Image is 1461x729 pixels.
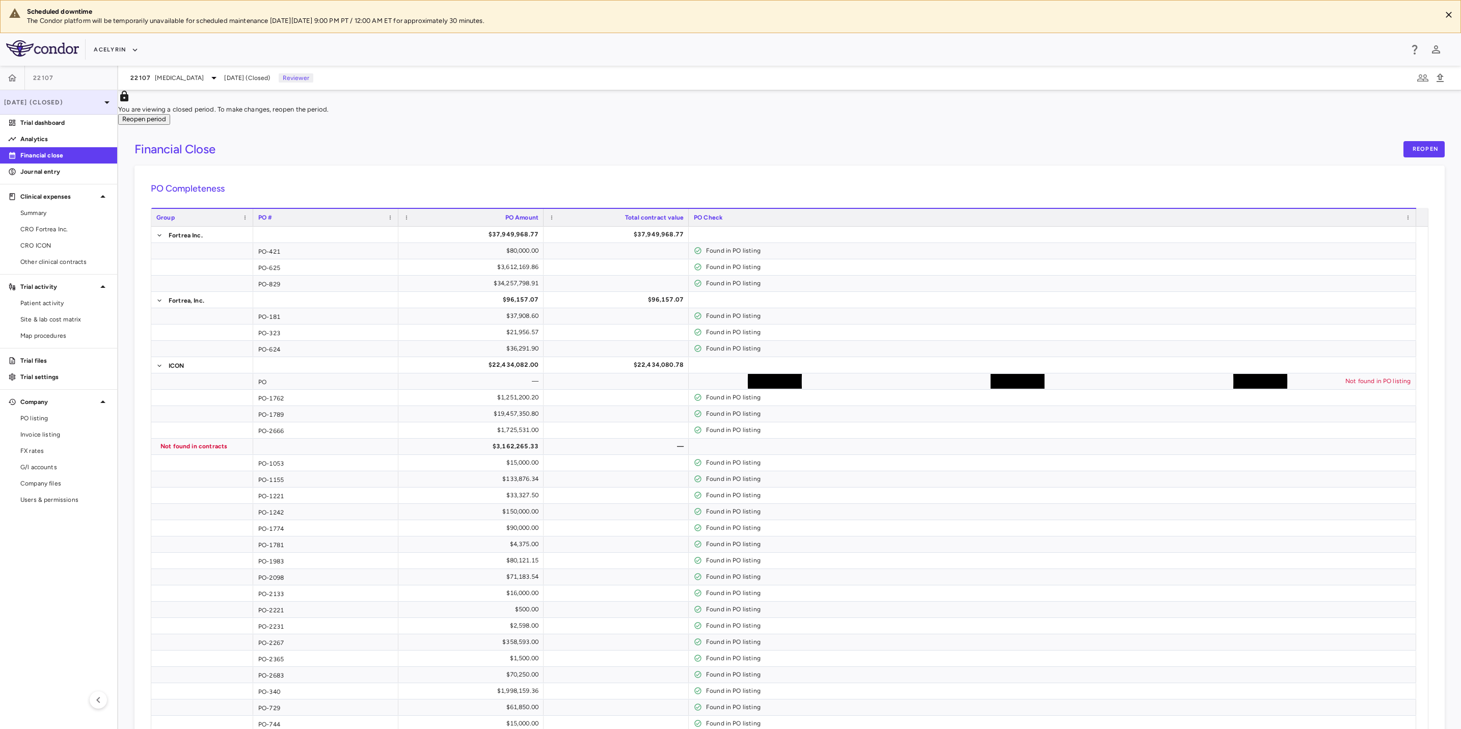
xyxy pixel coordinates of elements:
div: $16,000.00 [408,585,538,601]
p: Reviewer [279,73,313,83]
div: Not found in contracts [160,438,248,454]
div: PO-729 [253,699,398,715]
div: $70,250.00 [408,666,538,683]
div: $80,000.00 [408,242,538,259]
span: Patient activity [20,299,109,308]
button: Reopen period [118,114,170,125]
span: Map procedures [20,331,109,340]
div: PO-421 [253,243,398,259]
span: CRO Fortrea Inc. [20,225,109,234]
div: Found in PO listing [706,536,1411,552]
span: Users & permissions [20,495,109,504]
div: Found in PO listing [706,242,1411,259]
div: PO-2267 [253,634,398,650]
div: PO [253,373,398,389]
div: Found in PO listing [706,487,1411,503]
span: FX rates [20,446,109,455]
span: Group [156,214,175,221]
div: $37,949,968.77 [408,226,538,242]
span: PO Amount [505,214,538,221]
div: PO-1781 [253,536,398,552]
span: Summary [20,208,109,218]
p: Clinical expenses [20,192,97,201]
div: Found in PO listing [706,308,1411,324]
div: PO-340 [253,683,398,699]
button: Acelyrin [94,42,139,58]
div: PO-829 [253,276,398,291]
div: Found in PO listing [706,601,1411,617]
div: Found in PO listing [706,389,1411,406]
div: PO-624 [253,341,398,357]
div: PO-2666 [253,422,398,438]
div: Scheduled downtime [27,7,1433,16]
div: $19,457,350.80 [408,406,538,422]
p: Company [20,397,97,407]
p: Trial files [20,356,109,365]
div: $1,500.00 [408,650,538,666]
div: $2,598.00 [408,617,538,634]
div: Found in PO listing [706,340,1411,357]
div: Not found in PO listing [1345,373,1411,389]
div: $1,725,531.00 [408,422,538,438]
span: [MEDICAL_DATA] [155,73,204,83]
span: PO Check [694,214,722,221]
p: Trial activity [20,282,97,291]
div: PO-2231 [253,618,398,634]
div: $21,956.57 [408,324,538,340]
div: $36,291.90 [408,340,538,357]
div: $150,000.00 [408,503,538,520]
div: $61,850.00 [408,699,538,715]
span: Site & lab cost matrix [20,315,109,324]
div: $358,593.00 [408,634,538,650]
div: $15,000.00 [408,454,538,471]
p: [DATE] (Closed) [4,98,101,107]
div: $96,157.07 [553,291,684,308]
div: $4,375.00 [408,536,538,552]
div: Found in PO listing [706,454,1411,471]
p: Trial settings [20,372,109,382]
div: Found in PO listing [706,634,1411,650]
div: $37,949,968.77 [553,226,684,242]
div: Found in PO listing [706,471,1411,487]
div: PO-1983 [253,553,398,569]
div: $71,183.54 [408,569,538,585]
div: $500.00 [408,601,538,617]
div: — [408,373,538,389]
div: PO-1242 [253,504,398,520]
div: PO-625 [253,259,398,275]
div: Found in PO listing [706,422,1411,438]
div: $3,612,169.86 [408,259,538,275]
div: Found in PO listing [706,275,1411,291]
div: PO-323 [253,325,398,340]
span: Invoice listing [20,430,109,439]
span: Company files [20,479,109,488]
div: PO-181 [253,308,398,324]
p: Financial close [20,151,109,160]
div: $22,434,080.78 [553,357,684,373]
img: logo-full-SnFGN8VE.png [6,40,79,57]
div: PO-1053 [253,455,398,471]
div: Found in PO listing [706,520,1411,536]
button: Reopen [1403,141,1445,157]
div: PO-2221 [253,602,398,617]
span: 22107 [33,74,53,82]
span: PO # [258,214,273,221]
p: The Condor platform will be temporarily unavailable for scheduled maintenance [DATE][DATE] 9:00 P... [27,16,1433,25]
div: PO-1155 [253,471,398,487]
div: Found in PO listing [706,585,1411,601]
p: Journal entry [20,167,109,176]
div: Found in PO listing [706,699,1411,715]
div: Found in PO listing [706,552,1411,569]
span: G/l accounts [20,463,109,472]
div: PO-1789 [253,406,398,422]
div: $1,998,159.36 [408,683,538,699]
div: PO-1221 [253,488,398,503]
div: PO-2683 [253,667,398,683]
div: $1,251,200.20 [408,389,538,406]
div: $133,876.34 [408,471,538,487]
div: Found in PO listing [706,683,1411,699]
div: Found in PO listing [706,569,1411,585]
p: You are viewing a closed period. To make changes, reopen the period. [118,105,1461,114]
span: 22107 [130,74,151,82]
div: PO-1762 [253,390,398,406]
